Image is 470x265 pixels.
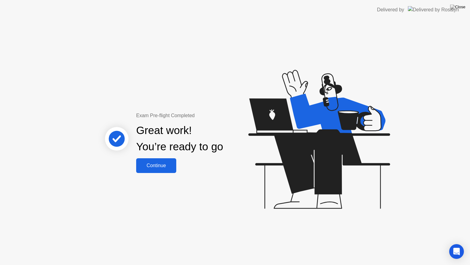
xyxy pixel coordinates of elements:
[377,6,404,13] div: Delivered by
[136,158,176,173] button: Continue
[450,5,465,10] img: Close
[138,163,174,168] div: Continue
[408,6,459,13] img: Delivered by Rosalyn
[136,112,263,119] div: Exam Pre-flight Completed
[136,122,223,155] div: Great work! You’re ready to go
[449,244,464,259] div: Open Intercom Messenger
